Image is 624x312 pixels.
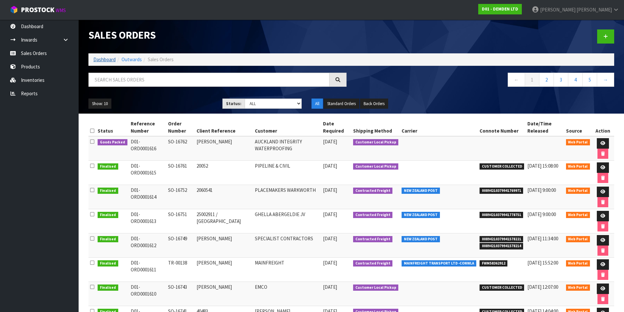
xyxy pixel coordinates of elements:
th: Carrier [400,119,478,136]
a: 1 [525,73,539,87]
span: MAINFREIGHT TRANSPORT LTD -CONWLA [402,260,476,267]
span: NEW ZEALAND POST [402,236,440,243]
button: Show: 10 [88,99,111,109]
span: [PERSON_NAME] [540,7,576,13]
a: 4 [568,73,583,87]
span: Web Portal [566,284,590,291]
span: Customer Local Pickup [353,163,399,170]
span: [DATE] [323,138,337,145]
td: D01-ORD0001616 [129,136,167,161]
td: [PERSON_NAME] [195,233,253,258]
span: Web Portal [566,139,590,146]
th: Date Required [321,119,351,136]
td: [PERSON_NAME] [195,282,253,306]
button: All [312,99,323,109]
button: Standard Orders [324,99,359,109]
span: Web Portal [566,260,590,267]
span: Contracted Freight [353,212,393,218]
td: GHELLA ABERGELDIE JV [253,209,321,233]
span: Web Portal [566,212,590,218]
td: SO-16743 [166,282,195,306]
img: cube-alt.png [10,6,18,14]
td: [PERSON_NAME] [195,136,253,161]
td: D01-ORD0001613 [129,209,167,233]
span: Goods Packed [98,139,127,146]
a: Dashboard [93,56,116,63]
td: PLACEMAKERS WARKWORTH [253,185,321,209]
span: 00894210379941778751 [480,212,523,218]
span: NEW ZEALAND POST [402,212,440,218]
span: Contracted Freight [353,188,393,194]
a: 2 [539,73,554,87]
td: 20052 [195,161,253,185]
td: SO-16762 [166,136,195,161]
span: Customer Local Pickup [353,139,399,146]
strong: Status: [226,101,241,106]
td: MAINFREIGHT [253,258,321,282]
td: AUCKLAND INTEGRITY WATERPROOFING [253,136,321,161]
span: [DATE] [323,211,337,217]
span: [DATE] [323,235,337,242]
th: Connote Number [478,119,526,136]
td: SPECIALIST CONTRACTORS [253,233,321,258]
span: Web Portal [566,163,590,170]
input: Search sales orders [88,73,330,87]
small: WMS [56,7,66,13]
span: 00894210379941578221 [480,236,523,243]
span: [DATE] 12:07:00 [527,284,558,290]
span: Finalised [98,163,118,170]
span: CUSTOMER COLLECTED [480,284,524,291]
td: D01-ORD0001614 [129,185,167,209]
th: Customer [253,119,321,136]
span: [DATE] 9:00:00 [527,187,556,193]
td: D01-ORD0001612 [129,233,167,258]
span: ProStock [21,6,54,14]
a: → [597,73,614,87]
a: 3 [554,73,568,87]
button: Back Orders [360,99,388,109]
td: SO-16761 [166,161,195,185]
td: SO-16751 [166,209,195,233]
span: Web Portal [566,188,590,194]
td: D01-ORD0001615 [129,161,167,185]
span: [DATE] [323,163,337,169]
span: Contracted Freight [353,260,393,267]
th: Source [564,119,592,136]
span: FWM58362912 [480,260,508,267]
th: Action [592,119,614,136]
td: 25002911 / [GEOGRAPHIC_DATA] [195,209,253,233]
span: Finalised [98,236,118,243]
nav: Page navigation [356,73,615,89]
span: Contracted Freight [353,236,393,243]
span: [PERSON_NAME] [577,7,612,13]
span: Finalised [98,284,118,291]
th: Order Number [166,119,195,136]
span: Customer Local Pickup [353,284,399,291]
span: [DATE] 15:52:00 [527,260,558,266]
span: 00894210379941578214 [480,243,523,249]
td: [PERSON_NAME] [195,258,253,282]
span: Web Portal [566,236,590,243]
span: [DATE] [323,187,337,193]
a: 5 [582,73,597,87]
strong: D01 - DEMDEN LTD [482,6,518,12]
span: [DATE] 9:00:00 [527,211,556,217]
span: Finalised [98,212,118,218]
h1: Sales Orders [88,29,347,41]
span: Finalised [98,260,118,267]
th: Client Reference [195,119,253,136]
th: Status [96,119,129,136]
span: [DATE] [323,284,337,290]
td: SO-16752 [166,185,195,209]
td: D01-ORD0001610 [129,282,167,306]
td: EMCO [253,282,321,306]
th: Reference Number [129,119,167,136]
th: Shipping Method [351,119,400,136]
span: Finalised [98,188,118,194]
td: 2060541 [195,185,253,209]
span: NEW ZEALAND POST [402,188,440,194]
span: CUSTOMER COLLECTED [480,163,524,170]
td: PIPELINE & CIVIL [253,161,321,185]
a: Outwards [122,56,142,63]
td: D01-ORD0001611 [129,258,167,282]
